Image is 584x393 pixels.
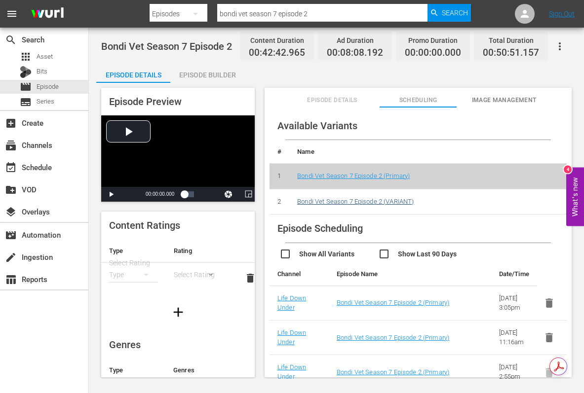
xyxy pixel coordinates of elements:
div: Bits [20,66,32,78]
a: Bondi Vet Season 7 Episode 2 (Primary) [337,334,449,341]
span: Schedule [5,162,17,174]
span: Content Ratings [109,219,180,231]
span: Search [442,4,468,22]
div: Ad Duration [327,34,383,47]
th: Date/Time [491,262,537,286]
table: simple table [101,239,255,293]
div: Progress Bar [184,191,194,197]
span: Genres [109,339,141,351]
div: Episode Details [96,63,170,87]
span: VOD [5,184,17,196]
span: Channels [5,140,17,151]
td: 1 [270,164,289,189]
span: Available Variants [277,120,357,132]
a: Sign Out [549,10,575,18]
span: Series [20,96,32,108]
span: Episode Details [294,95,371,106]
span: Episode [20,81,32,93]
a: Life Down Under [277,329,306,346]
span: 00:00:00.000 [405,47,461,59]
span: 00:08:08.192 [327,47,383,59]
button: Jump To Time [219,187,238,202]
span: Automation [5,229,17,241]
div: Episode Builder [170,63,244,87]
th: # [270,140,289,164]
span: Image Management [466,95,543,106]
span: Scheduling [380,95,457,106]
span: Episode [37,82,59,92]
a: Bondi Vet Season 7 Episode 2 (Primary) [297,172,410,179]
td: [DATE] 11:16am [491,321,537,355]
th: Channel [270,262,329,286]
span: delete [244,272,256,284]
button: Episode Details [96,63,170,83]
span: Search [5,34,17,46]
td: [DATE] 3:05pm [491,286,537,321]
button: delete [238,266,262,290]
th: Episode Name [329,262,462,286]
span: Reports [5,274,17,286]
div: Video Player [101,115,255,202]
span: 00:42:42.965 [249,47,305,59]
button: Search [428,4,471,22]
span: Bits [37,67,47,76]
a: Life Down Under [277,363,306,380]
span: Episode Preview [109,96,182,107]
button: Episode Builder [170,63,244,83]
div: Select Rating Type [109,257,158,281]
span: Ingestion [5,251,17,263]
div: Content Duration [249,34,305,47]
div: Promo Duration [405,34,461,47]
span: Bondi Vet Season 7 Episode 2 [101,40,232,52]
td: [DATE] 2:55pm [491,355,537,390]
th: Type [101,358,165,382]
button: Fullscreen [258,187,278,202]
span: Series [37,97,54,107]
th: Name [289,140,567,164]
span: menu [6,8,18,20]
a: Bondi Vet Season 7 Episode 2 (VARIANT) [297,198,414,205]
span: Asset [37,52,53,62]
th: Type [101,239,166,263]
img: ans4CAIJ8jUAAAAAAAAAAAAAAAAAAAAAAAAgQb4GAAAAAAAAAAAAAAAAAAAAAAAAJMjXAAAAAAAAAAAAAAAAAAAAAAAAgAT5G... [24,2,71,26]
div: Total Duration [483,34,539,47]
td: 2 [270,189,289,214]
span: 00:00:00.000 [146,191,174,197]
button: Picture-in-Picture [238,187,258,202]
span: Episode Scheduling [277,222,363,234]
th: Genres [165,358,224,382]
span: Create [5,117,17,129]
button: Open Feedback Widget [566,167,584,226]
button: Play [101,187,121,202]
a: Life Down Under [277,294,306,311]
a: Bondi Vet Season 7 Episode 2 (Primary) [337,299,449,306]
th: Rating [166,239,231,263]
div: 4 [564,165,572,173]
span: 00:50:51.157 [483,47,539,59]
span: Asset [20,51,32,63]
span: Overlays [5,206,17,218]
a: Bondi Vet Season 7 Episode 2 (Primary) [337,368,449,376]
